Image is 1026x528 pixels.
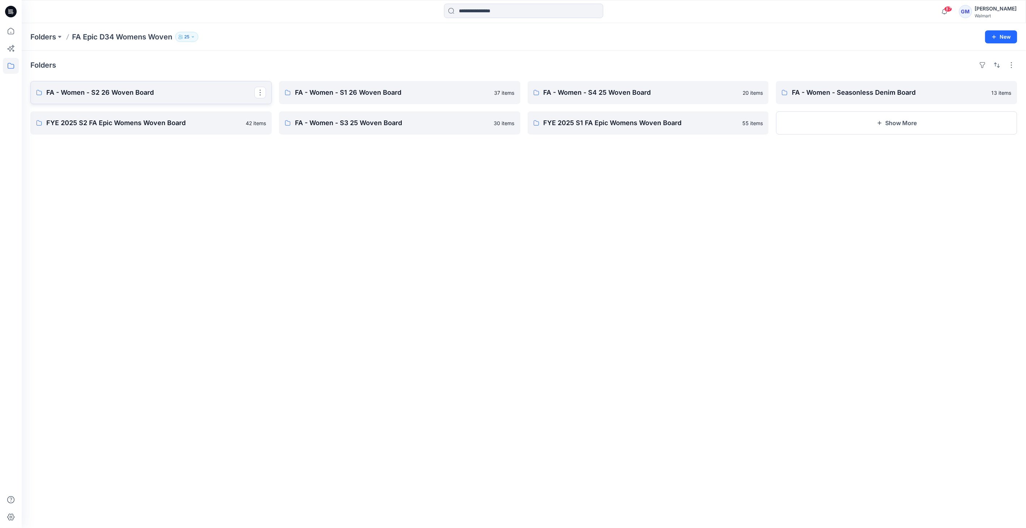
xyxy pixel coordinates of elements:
a: FA - Women - S1 26 Woven Board37 items [279,81,520,104]
p: 20 items [743,89,763,97]
span: 87 [944,6,952,12]
button: New [985,30,1017,43]
a: FYE 2025 S1 FA Epic Womens Woven Board55 items [528,111,769,135]
h4: Folders [30,61,56,69]
div: [PERSON_NAME] [975,4,1017,13]
button: Show More [776,111,1017,135]
div: GM [959,5,972,18]
p: 55 items [742,119,763,127]
p: FA - Women - S1 26 Woven Board [295,88,490,98]
a: Folders [30,32,56,42]
p: 25 [184,33,189,41]
button: 25 [175,32,198,42]
p: FYE 2025 S2 FA Epic Womens Woven Board [46,118,241,128]
p: FYE 2025 S1 FA Epic Womens Woven Board [544,118,738,128]
p: 37 items [494,89,515,97]
p: 13 items [992,89,1012,97]
p: 30 items [494,119,515,127]
div: Walmart [975,13,1017,18]
p: FA - Women - S4 25 Woven Board [544,88,739,98]
a: FA - Women - S4 25 Woven Board20 items [528,81,769,104]
a: FA - Women - S3 25 Woven Board30 items [279,111,520,135]
p: FA Epic D34 Womens Woven [72,32,172,42]
p: 42 items [246,119,266,127]
a: FYE 2025 S2 FA Epic Womens Woven Board42 items [30,111,272,135]
p: FA - Women - S3 25 Woven Board [295,118,490,128]
p: FA - Women - S2 26 Woven Board [46,88,254,98]
p: FA - Women - Seasonless Denim Board [792,88,987,98]
a: FA - Women - Seasonless Denim Board13 items [776,81,1017,104]
a: FA - Women - S2 26 Woven Board [30,81,272,104]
